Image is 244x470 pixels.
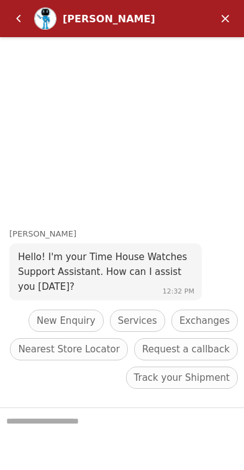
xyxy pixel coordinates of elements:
[9,228,244,241] div: [PERSON_NAME]
[6,6,31,31] em: Back
[35,8,56,29] img: Profile picture of Zoe
[134,370,230,385] span: Track your Shipment
[10,338,128,360] div: Nearest Store Locator
[37,313,96,328] span: New Enquiry
[142,342,230,357] span: Request a callback
[171,310,238,332] div: Exchanges
[63,13,173,25] div: [PERSON_NAME]
[29,310,104,332] div: New Enquiry
[134,338,238,360] div: Request a callback
[163,287,194,295] span: 12:32 PM
[179,313,230,328] span: Exchanges
[18,342,120,357] span: Nearest Store Locator
[213,6,238,31] em: Minimize
[18,251,187,292] span: Hello! I'm your Time House Watches Support Assistant. How can I assist you [DATE]?
[118,313,157,328] span: Services
[110,310,165,332] div: Services
[126,367,238,389] div: Track your Shipment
